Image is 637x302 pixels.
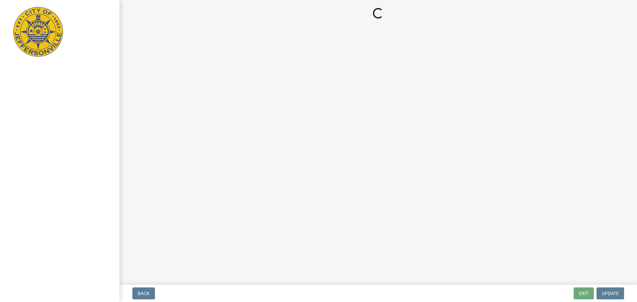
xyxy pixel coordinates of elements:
[13,7,63,57] img: City of Jeffersonville, Indiana
[602,291,619,296] span: Update
[574,287,594,299] button: Exit
[597,287,624,299] button: Update
[132,287,155,299] button: Back
[138,291,150,296] span: Back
